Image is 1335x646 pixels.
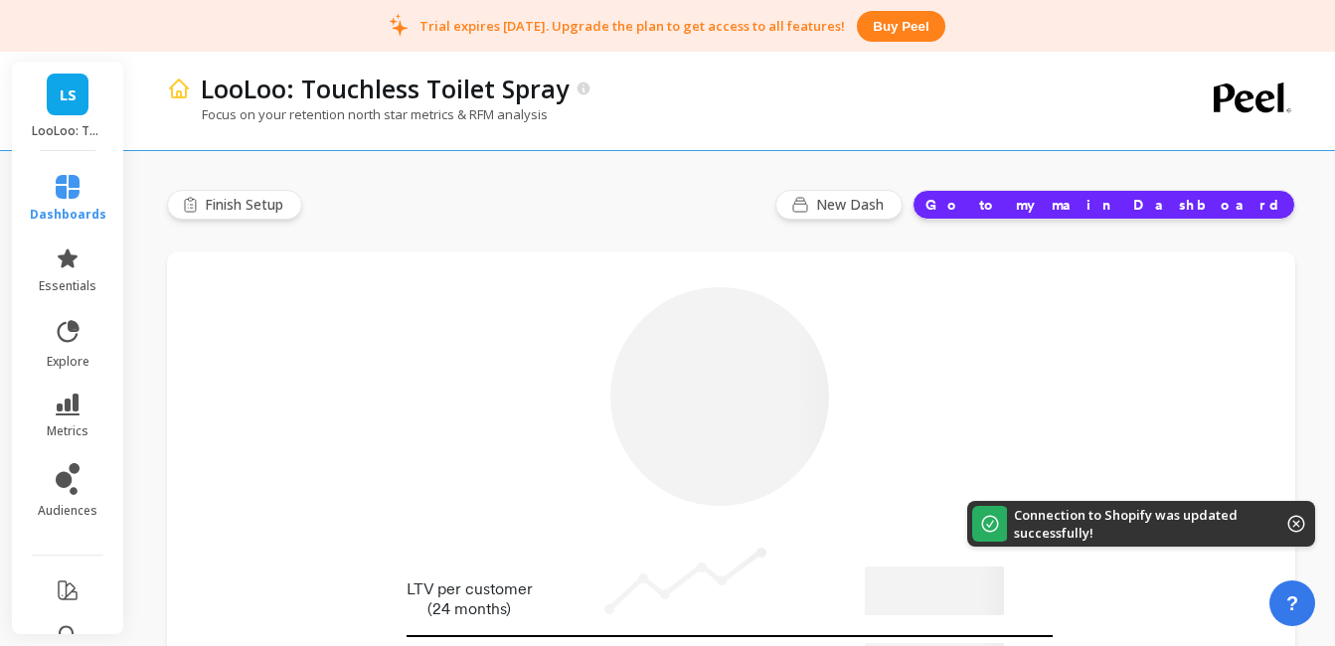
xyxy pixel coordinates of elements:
[1269,580,1315,626] button: ?
[816,195,890,215] span: New Dash
[47,354,89,370] span: explore
[201,72,569,105] p: LooLoo: Touchless Toilet Spray
[913,190,1295,220] button: Go to my main Dashboard
[1014,506,1257,542] p: Connection to Shopify was updated successfully!
[167,105,548,123] p: Focus on your retention north star metrics & RFM analysis
[857,11,944,42] button: Buy peel
[30,207,106,223] span: dashboards
[47,423,88,439] span: metrics
[419,17,845,35] p: Trial expires [DATE]. Upgrade the plan to get access to all features!
[1286,589,1298,617] span: ?
[167,77,191,100] img: header icon
[167,190,302,220] button: Finish Setup
[60,83,77,106] span: LS
[39,278,96,294] span: essentials
[377,579,563,619] p: LTV per customer (24 months)
[32,123,104,139] p: LooLoo: Touchless Toilet Spray
[775,190,903,220] button: New Dash
[38,503,97,519] span: audiences
[205,195,289,215] span: Finish Setup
